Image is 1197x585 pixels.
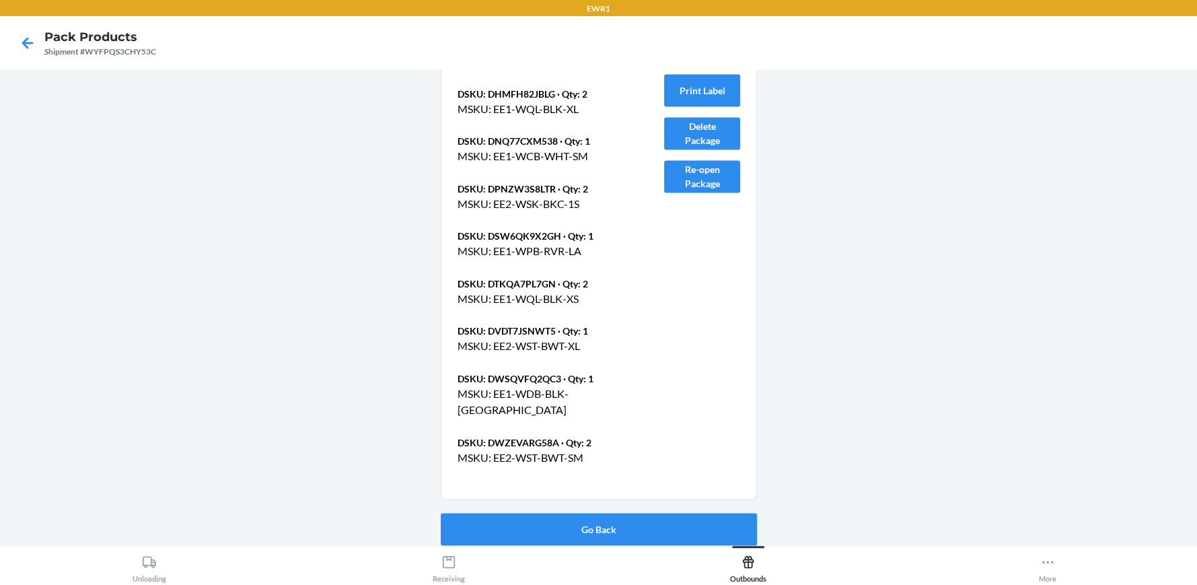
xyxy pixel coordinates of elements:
[664,74,739,106] button: Print Label
[458,324,632,338] p: DSKU: DVDT7JSNWT5 · Qty: 1
[458,449,632,465] p: MSKU: EE2-WST-BWT-SM
[44,28,156,46] h4: Pack Products
[433,549,465,583] div: Receiving
[458,372,632,386] p: DSKU: DWSQVFQ2QC3 · Qty: 1
[458,229,632,243] p: DSKU: DSW6QK9X2GH · Qty: 1
[458,291,632,307] p: MSKU: EE1-WQL-BLK-XS
[458,87,632,101] p: DSKU: DHMFH82JBLG · Qty: 2
[458,101,632,117] p: MSKU: EE1-WQL-BLK-XL
[458,182,632,196] p: DSKU: DPNZW3S8LTR · Qty: 2
[458,435,632,449] p: DSKU: DWZEVARG58A · Qty: 2
[599,546,898,583] button: Outbounds
[458,196,632,212] p: MSKU: EE2-WSK-BKC-1S
[587,3,610,15] p: EWR1
[441,513,757,545] button: Go Back
[133,549,166,583] div: Unloading
[458,243,632,259] p: MSKU: EE1-WPB-RVR-LA
[299,546,599,583] button: Receiving
[458,277,632,291] p: DSKU: DTKQA7PL7GN · Qty: 2
[458,338,632,354] p: MSKU: EE2-WST-BWT-XL
[1039,549,1056,583] div: More
[458,148,632,164] p: MSKU: EE1-WCB-WHT-SM
[664,117,739,149] button: Delete Package
[458,134,632,148] p: DSKU: DNQ77CXM538 · Qty: 1
[44,46,156,58] div: Shipment #WYFPQS3CHY53C
[458,386,632,418] p: MSKU: EE1-WDB-BLK-[GEOGRAPHIC_DATA]
[664,160,739,193] button: Re-open Package
[898,546,1197,583] button: More
[730,549,766,583] div: Outbounds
